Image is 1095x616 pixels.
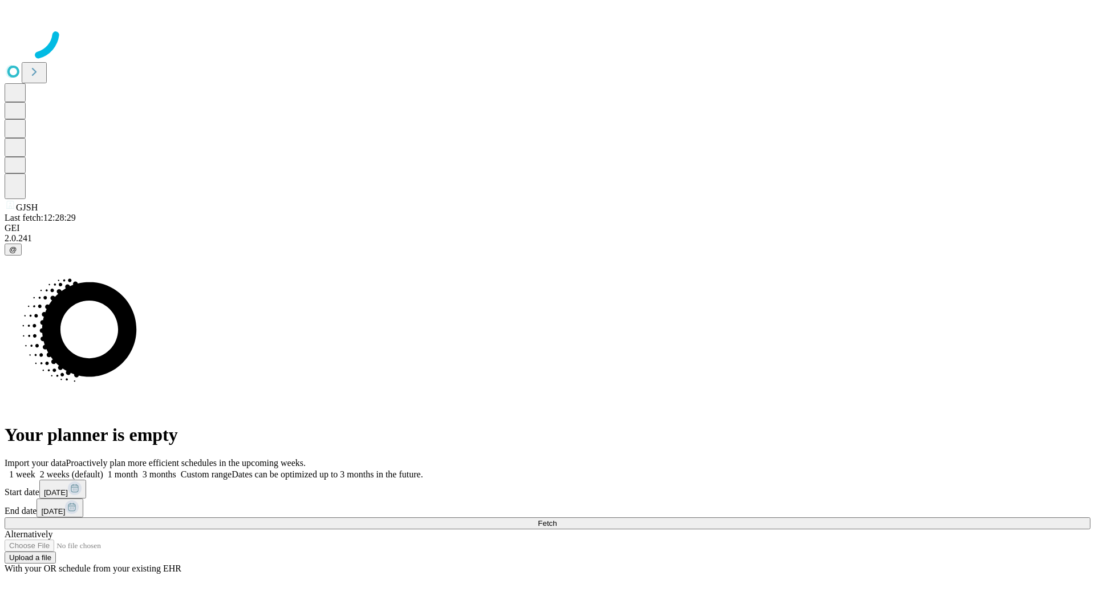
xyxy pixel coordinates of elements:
[9,469,35,479] span: 1 week
[40,469,103,479] span: 2 weeks (default)
[5,424,1090,445] h1: Your planner is empty
[143,469,176,479] span: 3 months
[36,499,83,517] button: [DATE]
[16,202,38,212] span: GJSH
[5,517,1090,529] button: Fetch
[5,244,22,256] button: @
[181,469,232,479] span: Custom range
[5,499,1090,517] div: End date
[44,488,68,497] span: [DATE]
[5,223,1090,233] div: GEI
[66,458,306,468] span: Proactively plan more efficient schedules in the upcoming weeks.
[5,233,1090,244] div: 2.0.241
[5,480,1090,499] div: Start date
[39,480,86,499] button: [DATE]
[9,245,17,254] span: @
[5,213,76,222] span: Last fetch: 12:28:29
[232,469,423,479] span: Dates can be optimized up to 3 months in the future.
[5,552,56,564] button: Upload a file
[5,529,52,539] span: Alternatively
[108,469,138,479] span: 1 month
[538,519,557,528] span: Fetch
[5,564,181,573] span: With your OR schedule from your existing EHR
[5,458,66,468] span: Import your data
[41,507,65,516] span: [DATE]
